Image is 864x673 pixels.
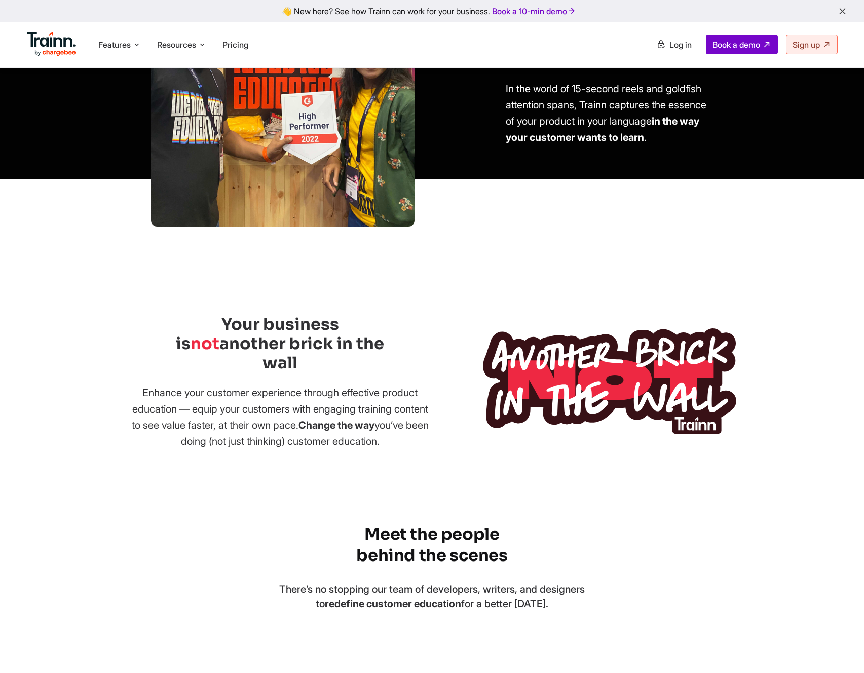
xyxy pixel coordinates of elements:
a: Book a 10-min demo [490,4,578,18]
span: Sign up [793,40,820,50]
a: Log in [650,35,698,54]
img: another-brick-sticker.6ba7c26.svg [483,328,736,434]
p: In the world of 15-second reels and goldfish attention spans, Trainn captures the essence of your... [506,81,708,145]
div: 👋 New here? See how Trainn can work for your business. [6,6,858,16]
span: not [191,333,219,354]
p: Enhance your customer experience through effective product education — equip your customers with ... [128,385,432,450]
h2: Meet the people behind the scenes [303,524,562,566]
span: Log in [669,40,692,50]
h2: Your business is another brick in the wall [166,315,394,372]
a: Book a demo [706,35,778,54]
a: Sign up [786,35,838,54]
p: There’s no stopping our team of developers, writers, and designers to for a better [DATE]. [278,582,587,611]
img: Trainn Logo [27,32,77,56]
span: Book a demo [712,40,760,50]
b: Change the way [298,419,374,431]
b: redefine customer education [325,597,461,610]
span: Features [98,39,131,50]
span: Resources [157,39,196,50]
iframe: Chat Widget [813,624,864,673]
b: in the way your customer wants to learn [506,115,699,143]
a: Pricing [222,40,248,50]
